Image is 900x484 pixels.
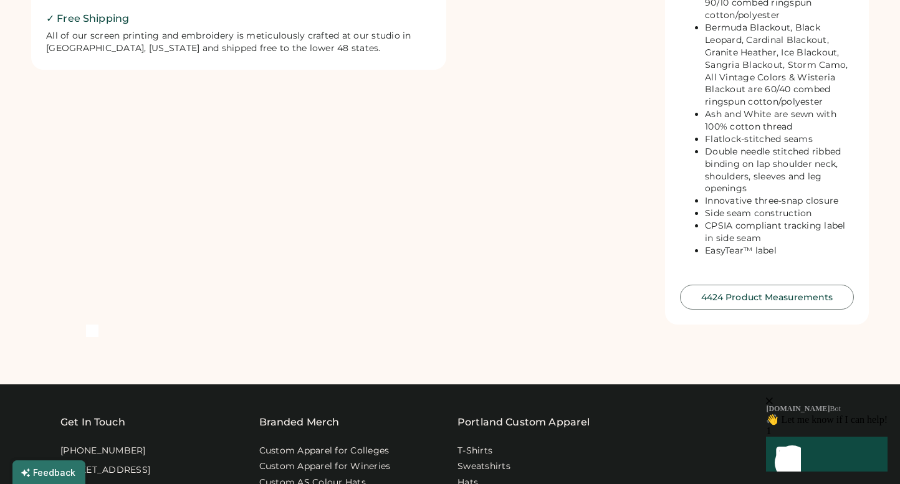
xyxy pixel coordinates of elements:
[705,133,854,146] li: Flatlock-stitched seams
[705,207,854,220] li: Side seam construction
[259,415,340,430] div: Branded Merch
[705,146,854,196] li: Double needle stitched ribbed binding on lap shoulder neck, shoulders, sleeves and leg openings
[457,445,492,457] a: T-Shirts
[457,415,590,430] a: Portland Custom Apparel
[691,324,897,482] iframe: Front Chat
[60,464,150,477] div: [STREET_ADDRESS]
[46,11,431,26] h2: ✓ Free Shipping
[680,285,854,310] button: 4424 Product Measurements
[705,245,854,257] li: EasyTear™ label
[46,30,431,55] div: All of our screen printing and embroidery is meticulously crafted at our studio in [GEOGRAPHIC_DA...
[457,460,510,473] a: Sweatshirts
[60,445,146,457] div: [PHONE_NUMBER]
[705,195,854,207] li: Innovative three-snap closure
[705,220,854,245] li: CPSIA compliant tracking label in side seam
[259,460,391,473] a: Custom Apparel for Wineries
[705,22,854,108] li: Bermuda Blackout, Black Leopard, Cardinal Blackout, Granite Heather, Ice Blackout, Sangria Blacko...
[60,415,125,430] div: Get In Touch
[259,445,390,457] a: Custom Apparel for Colleges
[705,108,854,133] li: Ash and White are sewn with 100% cotton thread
